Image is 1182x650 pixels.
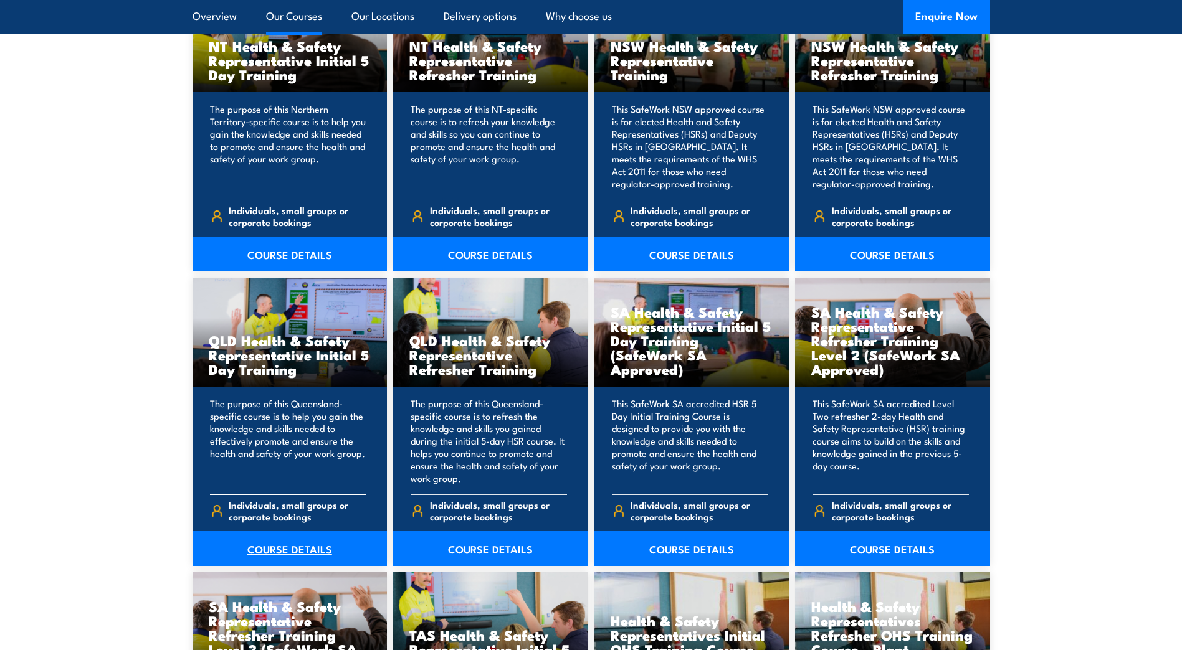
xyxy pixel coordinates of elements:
h3: NT Health & Safety Representative Refresher Training [409,39,572,82]
a: COURSE DETAILS [594,237,789,271]
span: Individuals, small groups or corporate bookings [631,499,768,522]
h3: QLD Health & Safety Representative Initial 5 Day Training [209,333,371,376]
p: The purpose of this Queensland-specific course is to refresh the knowledge and skills you gained ... [411,397,567,484]
p: The purpose of this Queensland-specific course is to help you gain the knowledge and skills neede... [210,397,366,484]
p: This SafeWork SA accredited Level Two refresher 2-day Health and Safety Representative (HSR) trai... [813,397,969,484]
span: Individuals, small groups or corporate bookings [430,204,567,228]
span: Individuals, small groups or corporate bookings [832,204,969,228]
p: This SafeWork SA accredited HSR 5 Day Initial Training Course is designed to provide you with the... [612,397,768,484]
h3: SA Health & Safety Representative Initial 5 Day Training (SafeWork SA Approved) [611,304,773,376]
h3: NT Health & Safety Representative Initial 5 Day Training [209,39,371,82]
p: The purpose of this NT-specific course is to refresh your knowledge and skills so you can continu... [411,103,567,190]
h3: SA Health & Safety Representative Refresher Training Level 2 (SafeWork SA Approved) [811,304,974,376]
span: Individuals, small groups or corporate bookings [229,204,366,228]
a: COURSE DETAILS [594,531,789,566]
a: COURSE DETAILS [393,531,588,566]
span: Individuals, small groups or corporate bookings [229,499,366,522]
a: COURSE DETAILS [193,531,388,566]
span: Individuals, small groups or corporate bookings [430,499,567,522]
h3: QLD Health & Safety Representative Refresher Training [409,333,572,376]
span: Individuals, small groups or corporate bookings [832,499,969,522]
p: This SafeWork NSW approved course is for elected Health and Safety Representatives (HSRs) and Dep... [612,103,768,190]
p: The purpose of this Northern Territory-specific course is to help you gain the knowledge and skil... [210,103,366,190]
a: COURSE DETAILS [193,237,388,271]
p: This SafeWork NSW approved course is for elected Health and Safety Representatives (HSRs) and Dep... [813,103,969,190]
a: COURSE DETAILS [393,237,588,271]
a: COURSE DETAILS [795,237,990,271]
span: Individuals, small groups or corporate bookings [631,204,768,228]
h3: NSW Health & Safety Representative Training [611,39,773,82]
h3: NSW Health & Safety Representative Refresher Training [811,39,974,82]
a: COURSE DETAILS [795,531,990,566]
